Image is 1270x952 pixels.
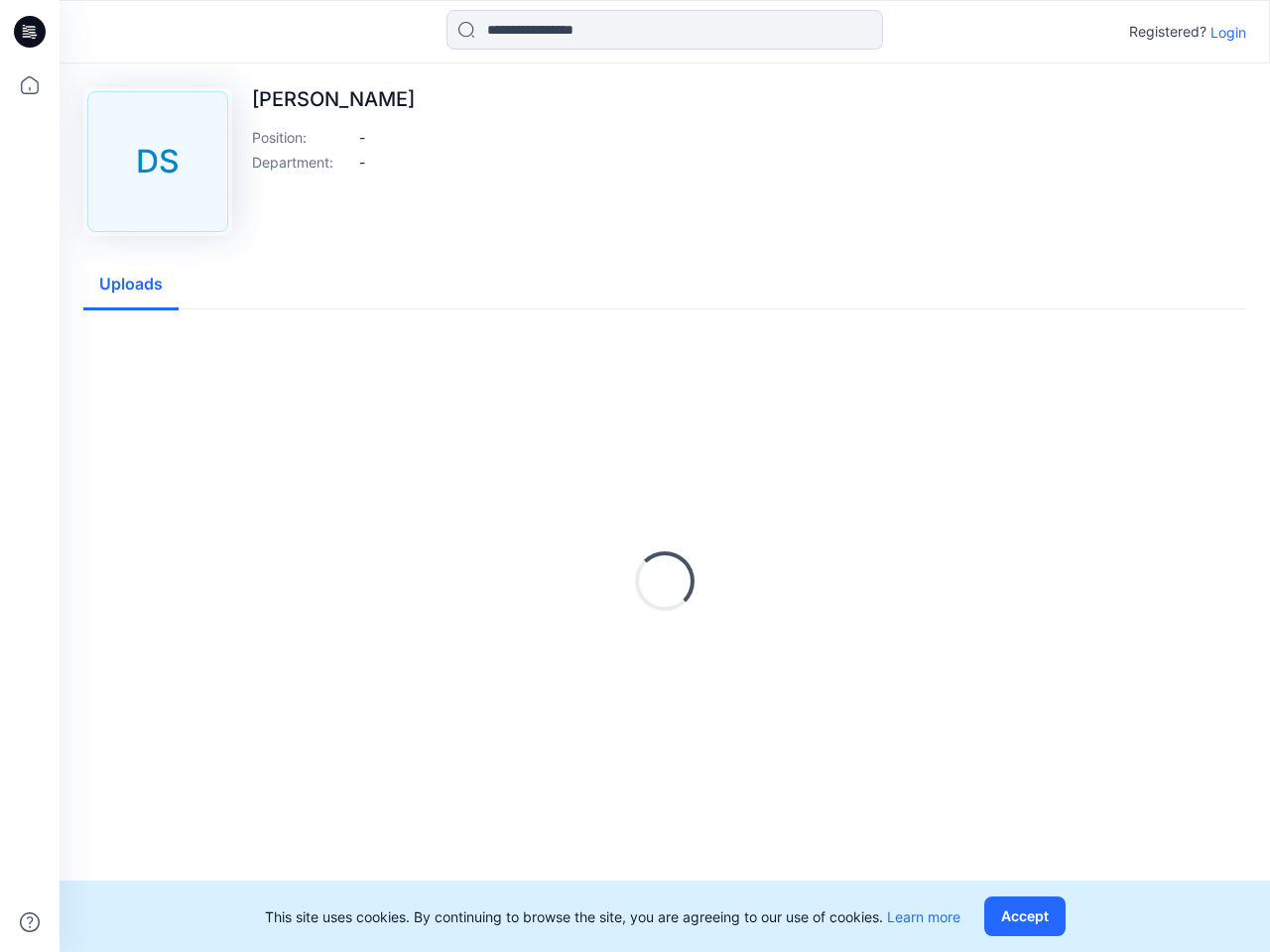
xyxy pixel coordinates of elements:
a: Learn more [887,908,960,925]
p: Department : [252,152,351,173]
p: - [359,127,365,148]
p: Registered? [1129,20,1206,44]
p: Position : [252,127,351,148]
p: [PERSON_NAME] [252,87,415,111]
button: Accept [984,896,1066,936]
div: DS [87,91,228,232]
p: - [359,152,365,173]
button: Uploads [83,260,179,310]
p: Login [1210,22,1246,43]
p: This site uses cookies. By continuing to browse the site, you are agreeing to our use of cookies. [265,906,960,927]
